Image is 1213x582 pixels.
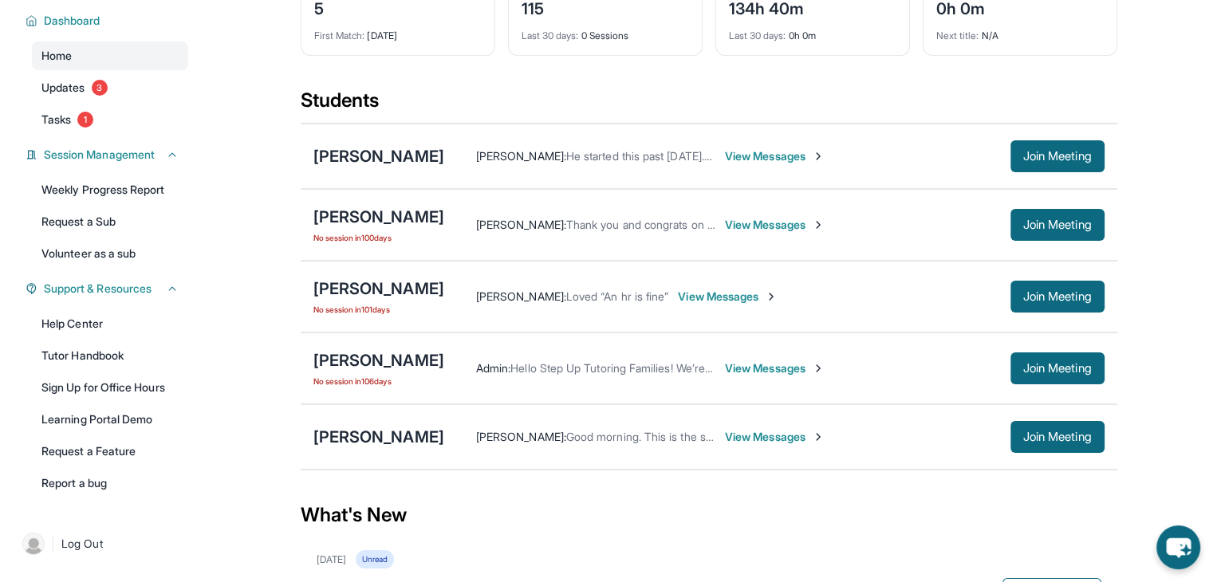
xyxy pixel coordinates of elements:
button: Join Meeting [1010,140,1105,172]
button: Join Meeting [1010,209,1105,241]
span: [PERSON_NAME] : [476,149,566,163]
span: View Messages [725,217,825,233]
span: View Messages [678,289,778,305]
span: Admin : [476,361,510,375]
span: | [51,534,55,553]
a: Home [32,41,188,70]
span: Join Meeting [1023,151,1092,161]
div: [PERSON_NAME] [313,206,444,228]
span: Next title : [936,29,979,41]
img: Chevron-Right [812,218,825,231]
span: No session in 100 days [313,231,444,244]
div: [PERSON_NAME] [313,145,444,167]
div: N/A [936,20,1104,42]
span: Support & Resources [44,281,152,297]
span: [PERSON_NAME] : [476,289,566,303]
div: Students [301,88,1117,123]
span: No session in 106 days [313,375,444,387]
div: [PERSON_NAME] [313,277,444,300]
span: View Messages [725,148,825,164]
span: View Messages [725,360,825,376]
button: Support & Resources [37,281,179,297]
div: [PERSON_NAME] [313,426,444,448]
img: Chevron-Right [812,362,825,375]
button: Join Meeting [1010,281,1105,313]
span: 3 [92,80,108,96]
a: Request a Sub [32,207,188,236]
span: Loved “An hr is fine” [566,289,668,303]
a: Learning Portal Demo [32,405,188,434]
button: chat-button [1156,525,1200,569]
span: No session in 101 days [313,303,444,316]
a: Tasks1 [32,105,188,134]
span: [PERSON_NAME] : [476,218,566,231]
button: Dashboard [37,13,179,29]
a: Request a Feature [32,437,188,466]
span: Join Meeting [1023,292,1092,301]
img: Chevron-Right [812,431,825,443]
img: user-img [22,533,45,555]
img: Chevron-Right [765,290,778,303]
span: Join Meeting [1023,220,1092,230]
div: 0 Sessions [522,20,689,42]
span: 1 [77,112,93,128]
img: Chevron-Right [812,150,825,163]
span: Join Meeting [1023,432,1092,442]
div: [DATE] [317,553,346,566]
span: First Match : [314,29,365,41]
a: |Log Out [16,526,188,561]
a: Weekly Progress Report [32,175,188,204]
a: Volunteer as a sub [32,239,188,268]
a: Sign Up for Office Hours [32,373,188,402]
span: View Messages [725,429,825,445]
span: Dashboard [44,13,100,29]
a: Updates3 [32,73,188,102]
span: He started this past [DATE]. Thank you so much! Safe travels! [566,149,874,163]
a: Help Center [32,309,188,338]
button: Session Management [37,147,179,163]
span: Updates [41,80,85,96]
button: Join Meeting [1010,421,1105,453]
span: Last 30 days : [522,29,579,41]
div: [PERSON_NAME] [313,349,444,372]
span: Tasks [41,112,71,128]
span: Last 30 days : [729,29,786,41]
span: Log Out [61,536,103,552]
div: 0h 0m [729,20,896,42]
button: Join Meeting [1010,352,1105,384]
span: Join Meeting [1023,364,1092,373]
a: Report a bug [32,469,188,497]
div: Unread [356,550,394,568]
span: Session Management [44,147,155,163]
div: [DATE] [314,20,482,42]
span: Home [41,48,72,64]
a: Tutor Handbook [32,341,188,370]
span: [PERSON_NAME] : [476,430,566,443]
div: What's New [301,480,1117,550]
